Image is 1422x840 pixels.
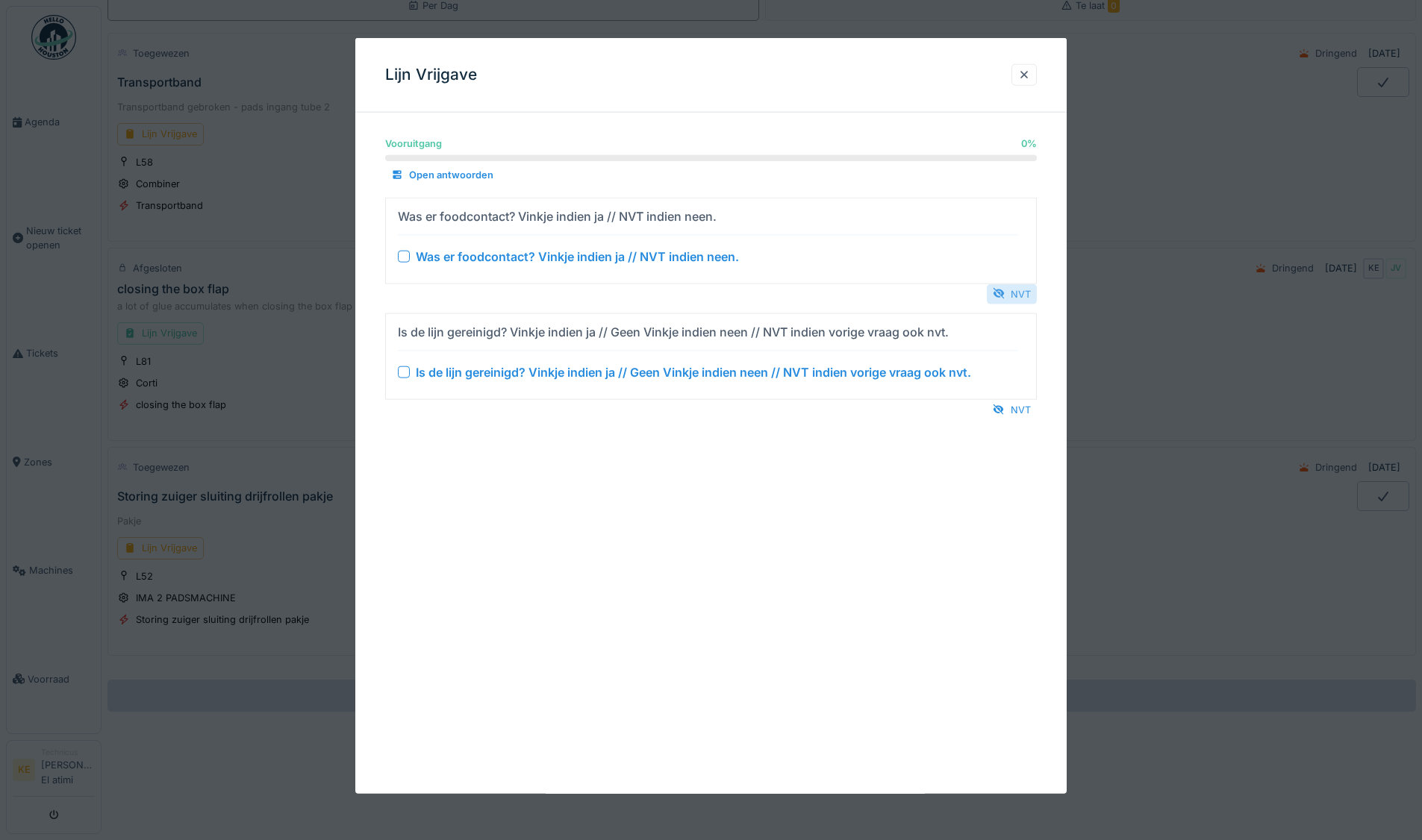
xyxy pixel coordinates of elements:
div: Vooruitgang [385,137,442,151]
progress: 0 % [385,155,1037,161]
div: Is de lijn gereinigd? Vinkje indien ja // Geen Vinkje indien neen // NVT indien vorige vraag ook ... [398,322,949,340]
div: 0 % [1021,137,1037,151]
div: Was er foodcontact? Vinkje indien ja // NVT indien neen. [416,247,739,265]
div: Was er foodcontact? Vinkje indien ja // NVT indien neen. [398,207,717,225]
div: NVT [987,399,1037,419]
div: NVT [987,283,1037,304]
summary: Is de lijn gereinigd? Vinkje indien ja // Geen Vinkje indien neen // NVT indien vorige vraag ook ... [392,319,1030,392]
h3: Lijn Vrijgave [385,66,477,84]
div: Is de lijn gereinigd? Vinkje indien ja // Geen Vinkje indien neen // NVT indien vorige vraag ook ... [416,363,971,380]
div: Open antwoorden [385,165,499,185]
summary: Was er foodcontact? Vinkje indien ja // NVT indien neen. Was er foodcontact? Vinkje indien ja // ... [392,204,1030,277]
